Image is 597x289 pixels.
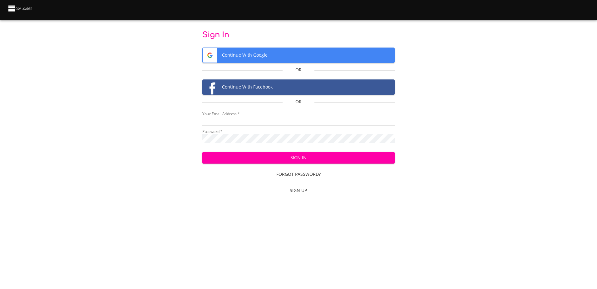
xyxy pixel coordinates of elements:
a: Sign Up [202,185,395,196]
span: Continue With Google [203,48,394,63]
p: Or [283,67,315,73]
span: Sign Up [205,187,392,195]
img: CSV Loader [7,4,34,13]
button: Sign In [202,152,395,164]
p: Sign In [202,30,395,40]
span: Forgot Password? [205,170,392,178]
button: Google logoContinue With Google [202,48,395,63]
span: Sign In [207,154,390,162]
a: Forgot Password? [202,169,395,180]
p: Or [283,99,315,105]
label: Password [202,130,223,134]
img: Google logo [203,48,217,63]
button: Facebook logoContinue With Facebook [202,79,395,95]
img: Facebook logo [203,80,217,94]
label: Your Email Address [202,112,239,116]
span: Continue With Facebook [203,80,394,94]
